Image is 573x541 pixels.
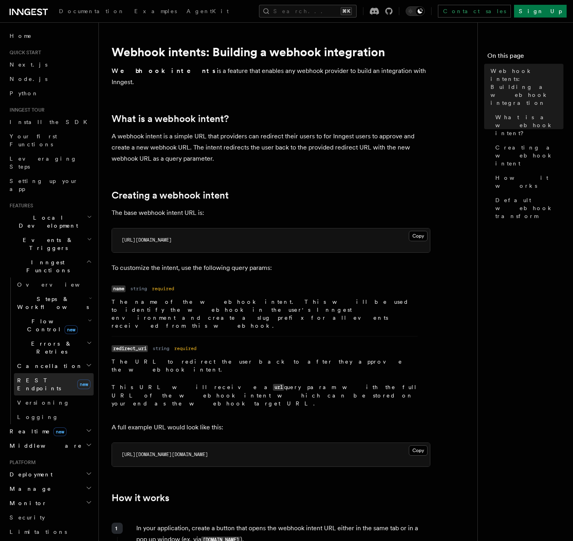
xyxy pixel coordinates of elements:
[10,32,32,40] span: Home
[6,29,94,43] a: Home
[112,298,418,330] p: The name of the webhook intent. This will be used to identify the webhook in the user's Inngest e...
[409,445,428,456] button: Copy
[14,373,94,395] a: REST Endpointsnew
[112,492,169,504] a: How it works
[10,76,47,82] span: Node.js
[174,345,196,352] dd: required
[492,140,563,171] a: Creating a webhook intent
[17,377,61,391] span: REST Endpoints
[495,113,563,137] span: What is a webhook intent?
[6,233,94,255] button: Events & Triggers
[6,277,94,424] div: Inngest Functions
[122,452,208,457] code: [URL][DOMAIN_NAME][DOMAIN_NAME]
[6,236,87,252] span: Events & Triggers
[17,414,59,420] span: Logging
[14,295,89,311] span: Steps & Workflows
[6,427,67,435] span: Realtime
[492,110,563,140] a: What is a webhook intent?
[6,210,94,233] button: Local Development
[10,155,77,170] span: Leveraging Steps
[10,119,92,125] span: Install the SDK
[6,86,94,100] a: Python
[341,7,352,15] kbd: ⌘K
[153,345,169,352] dd: string
[112,45,430,59] h1: Webhook intents: Building a webhook integration
[130,285,147,292] dd: string
[59,8,125,14] span: Documentation
[6,214,87,230] span: Local Development
[17,281,99,288] span: Overview
[6,203,33,209] span: Features
[112,285,126,292] code: name
[14,362,83,370] span: Cancellation
[273,384,284,391] code: url
[112,523,123,534] div: 1
[487,64,563,110] a: Webhook intents: Building a webhook integration
[14,395,94,410] a: Versioning
[6,174,94,196] a: Setting up your app
[112,262,430,273] p: To customize the intent, use the following query params:
[14,314,94,336] button: Flow Controlnew
[112,65,430,88] p: is a feature that enables any webhook provider to build an integration with Inngest.
[6,470,53,478] span: Deployment
[6,525,94,539] a: Limitations
[6,467,94,482] button: Deployment
[10,514,45,521] span: Security
[6,49,41,56] span: Quick start
[186,8,229,14] span: AgentKit
[14,359,94,373] button: Cancellation
[6,258,86,274] span: Inngest Functions
[65,325,78,334] span: new
[130,2,182,22] a: Examples
[14,340,86,356] span: Errors & Retries
[6,129,94,151] a: Your first Functions
[182,2,234,22] a: AgentKit
[77,380,90,389] span: new
[491,67,563,107] span: Webhook intents: Building a webhook integration
[53,427,67,436] span: new
[495,174,563,190] span: How it works
[112,131,430,164] p: A webhook intent is a simple URL that providers can redirect their users to for Inngest users to ...
[6,57,94,72] a: Next.js
[6,107,45,113] span: Inngest tour
[6,255,94,277] button: Inngest Functions
[112,422,430,433] p: A full example URL would look like this:
[14,292,94,314] button: Steps & Workflows
[487,51,563,64] h4: On this page
[14,410,94,424] a: Logging
[495,144,563,167] span: Creating a webhook intent
[10,90,39,96] span: Python
[54,2,130,22] a: Documentation
[10,133,57,148] span: Your first Functions
[6,72,94,86] a: Node.js
[6,510,94,525] a: Security
[6,482,94,496] button: Manage
[17,399,70,406] span: Versioning
[6,424,94,439] button: Realtimenew
[6,499,47,507] span: Monitor
[6,439,94,453] button: Middleware
[112,358,418,374] p: The URL to redirect the user back to after they approve the webhook intent.
[112,207,430,218] p: The base webhook intent URL is:
[112,190,229,201] a: Creating a webhook intent
[6,442,82,450] span: Middleware
[14,277,94,292] a: Overview
[6,151,94,174] a: Leveraging Steps
[409,231,428,241] button: Copy
[10,529,67,535] span: Limitations
[406,6,425,16] button: Toggle dark mode
[259,5,357,18] button: Search...⌘K
[152,285,174,292] dd: required
[134,8,177,14] span: Examples
[6,115,94,129] a: Install the SDK
[112,345,148,352] code: redirect_uri
[122,237,172,243] code: [URL][DOMAIN_NAME]
[492,171,563,193] a: How it works
[14,336,94,359] button: Errors & Retries
[112,67,217,75] strong: Webhook intents
[514,5,567,18] a: Sign Up
[112,113,229,124] a: What is a webhook intent?
[14,317,88,333] span: Flow Control
[495,196,563,220] span: Default webhook transform
[438,5,511,18] a: Contact sales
